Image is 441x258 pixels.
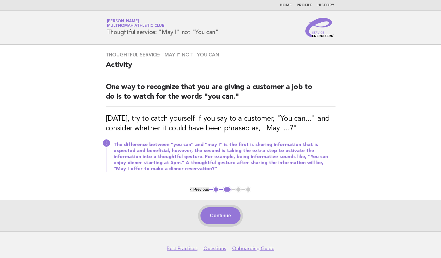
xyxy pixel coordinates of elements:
[106,114,335,133] h3: [DATE], try to catch yourself if you say to a customer, "You can..." and consider whether it coul...
[107,19,165,28] a: [PERSON_NAME]Multnomah Athletic Club
[106,60,335,75] h2: Activity
[114,142,335,172] p: The difference between "you can" and "may I" is the first is sharing information that is expected...
[106,82,335,107] h2: One way to recognize that you are giving a customer a job to do is to watch for the words "you can."
[223,186,232,193] button: 2
[232,246,274,252] a: Onboarding Guide
[107,24,165,28] span: Multnomah Athletic Club
[167,246,197,252] a: Best Practices
[297,4,313,7] a: Profile
[280,4,292,7] a: Home
[305,18,334,37] img: Service Energizers
[200,207,241,224] button: Continue
[203,246,226,252] a: Questions
[317,4,334,7] a: History
[213,186,219,193] button: 1
[106,52,335,58] h3: Thoughtful service: "May I" not "You can"
[190,187,209,192] button: < Previous
[107,20,219,35] h1: Thoughtful service: "May I" not "You can"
